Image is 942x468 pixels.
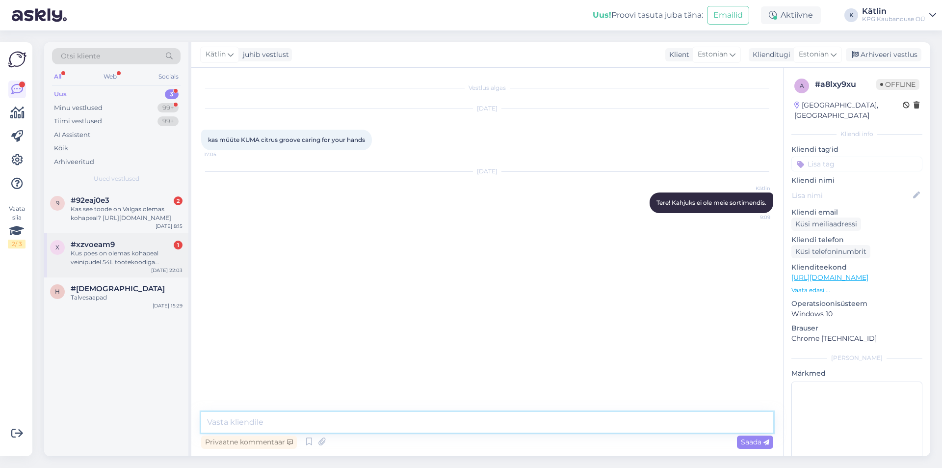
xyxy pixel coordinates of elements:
[844,8,858,22] div: K
[698,49,728,60] span: Estonian
[791,333,922,344] p: Chrome [TECHNICAL_ID]
[665,50,689,60] div: Klient
[239,50,289,60] div: juhib vestlust
[791,262,922,273] p: Klienditeekond
[862,15,925,23] div: KPG Kaubanduse OÜ
[102,70,119,83] div: Web
[791,175,922,186] p: Kliendi nimi
[153,302,183,309] div: [DATE] 15:29
[791,130,922,138] div: Kliendi info
[862,7,925,15] div: Kätlin
[157,103,179,113] div: 99+
[733,185,770,192] span: Kätlin
[8,50,26,69] img: Askly Logo
[71,249,183,267] div: Kus poes on olemas kohapeal veinipudel 54L tootekoodiga CP00417?
[799,49,829,60] span: Estonian
[56,199,59,207] span: 9
[206,49,226,60] span: Kätlin
[71,196,109,205] span: #92eaj0e3
[201,104,773,113] div: [DATE]
[791,273,868,282] a: [URL][DOMAIN_NAME]
[55,244,59,251] span: x
[54,130,90,140] div: AI Assistent
[54,103,103,113] div: Minu vestlused
[794,100,903,121] div: [GEOGRAPHIC_DATA], [GEOGRAPHIC_DATA]
[792,190,911,201] input: Lisa nimi
[54,89,67,99] div: Uus
[862,7,936,23] a: KätlinKPG Kaubanduse OÜ
[54,143,68,153] div: Kõik
[791,218,861,231] div: Küsi meiliaadressi
[165,89,179,99] div: 3
[741,438,769,446] span: Saada
[208,136,365,143] span: kas müüte KUMA citrus groove caring for your hands
[201,167,773,176] div: [DATE]
[815,79,876,90] div: # a8lxy9xu
[791,323,922,333] p: Brauser
[201,436,297,449] div: Privaatne kommentaar
[174,196,183,205] div: 2
[846,48,921,61] div: Arhiveeri vestlus
[54,116,102,126] div: Tiimi vestlused
[54,157,94,167] div: Arhiveeritud
[151,267,183,274] div: [DATE] 22:03
[791,207,922,218] p: Kliendi email
[791,235,922,245] p: Kliendi telefon
[791,286,922,295] p: Vaata edasi ...
[791,368,922,379] p: Märkmed
[749,50,790,60] div: Klienditugi
[157,116,179,126] div: 99+
[156,222,183,230] div: [DATE] 8:15
[800,82,804,89] span: a
[707,6,749,25] button: Emailid
[71,293,183,302] div: Talvesaapad
[201,83,773,92] div: Vestlus algas
[71,284,165,293] span: #hzroamlu
[52,70,63,83] div: All
[791,144,922,155] p: Kliendi tag'id
[791,354,922,362] div: [PERSON_NAME]
[157,70,181,83] div: Socials
[791,299,922,309] p: Operatsioonisüsteem
[791,157,922,171] input: Lisa tag
[71,205,183,222] div: Kas see toode on Valgas olemas kohapeal? [URL][DOMAIN_NAME]
[876,79,919,90] span: Offline
[791,309,922,319] p: Windows 10
[61,51,100,61] span: Otsi kliente
[593,9,703,21] div: Proovi tasuta juba täna:
[761,6,821,24] div: Aktiivne
[55,288,60,295] span: h
[8,240,26,248] div: 2 / 3
[204,151,241,158] span: 17:05
[8,204,26,248] div: Vaata siia
[71,240,115,249] span: #xzvoeam9
[94,174,139,183] span: Uued vestlused
[656,199,766,206] span: Tere! Kahjuks ei ole meie sortimendis.
[733,214,770,221] span: 9:09
[791,245,870,258] div: Küsi telefoninumbrit
[174,241,183,249] div: 1
[593,10,611,20] b: Uus!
